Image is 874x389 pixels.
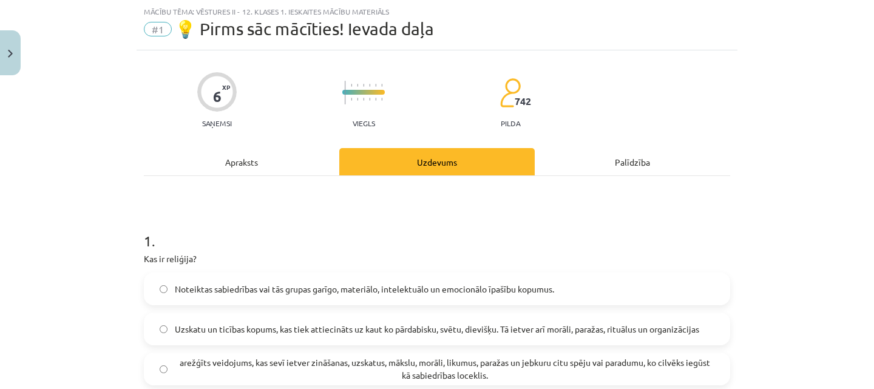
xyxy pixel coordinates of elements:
[351,98,352,101] img: icon-short-line-57e1e144782c952c97e751825c79c345078a6d821885a25fce030b3d8c18986b.svg
[175,323,699,336] span: Uzskatu un ticības kopums, kas tiek attiecināts uz kaut ko pārdabisku, svētu, dievišķu. Tā ietver...
[375,84,376,87] img: icon-short-line-57e1e144782c952c97e751825c79c345078a6d821885a25fce030b3d8c18986b.svg
[160,325,168,333] input: Uzskatu un ticības kopums, kas tiek attiecināts uz kaut ko pārdabisku, svētu, dievišķu. Tā ietver...
[339,148,535,175] div: Uzdevums
[357,98,358,101] img: icon-short-line-57e1e144782c952c97e751825c79c345078a6d821885a25fce030b3d8c18986b.svg
[144,22,172,36] span: #1
[144,7,730,16] div: Mācību tēma: Vēstures ii - 12. klases 1. ieskaites mācību materiāls
[369,84,370,87] img: icon-short-line-57e1e144782c952c97e751825c79c345078a6d821885a25fce030b3d8c18986b.svg
[144,211,730,249] h1: 1 .
[345,81,346,104] img: icon-long-line-d9ea69661e0d244f92f715978eff75569469978d946b2353a9bb055b3ed8787d.svg
[515,96,531,107] span: 742
[535,148,730,175] div: Palīdzība
[175,19,434,39] span: 💡 Pirms sāc mācīties! Ievada daļa
[160,285,168,293] input: Noteiktas sabiedrības vai tās grupas garīgo, materiālo, intelektuālo un emocionālo īpašību kopumus.
[501,119,520,127] p: pilda
[363,98,364,101] img: icon-short-line-57e1e144782c952c97e751825c79c345078a6d821885a25fce030b3d8c18986b.svg
[381,98,382,101] img: icon-short-line-57e1e144782c952c97e751825c79c345078a6d821885a25fce030b3d8c18986b.svg
[197,119,237,127] p: Saņemsi
[369,98,370,101] img: icon-short-line-57e1e144782c952c97e751825c79c345078a6d821885a25fce030b3d8c18986b.svg
[160,365,168,373] input: arežģīts veidojums, kas sevī ietver zināšanas, uzskatus, mākslu, morāli, likumus, paražas un jebk...
[353,119,375,127] p: Viegls
[351,84,352,87] img: icon-short-line-57e1e144782c952c97e751825c79c345078a6d821885a25fce030b3d8c18986b.svg
[222,84,230,90] span: XP
[500,78,521,108] img: students-c634bb4e5e11cddfef0936a35e636f08e4e9abd3cc4e673bd6f9a4125e45ecb1.svg
[381,84,382,87] img: icon-short-line-57e1e144782c952c97e751825c79c345078a6d821885a25fce030b3d8c18986b.svg
[175,356,714,382] span: arežģīts veidojums, kas sevī ietver zināšanas, uzskatus, mākslu, morāli, likumus, paražas un jebk...
[213,88,222,105] div: 6
[375,98,376,101] img: icon-short-line-57e1e144782c952c97e751825c79c345078a6d821885a25fce030b3d8c18986b.svg
[357,84,358,87] img: icon-short-line-57e1e144782c952c97e751825c79c345078a6d821885a25fce030b3d8c18986b.svg
[144,148,339,175] div: Apraksts
[8,50,13,58] img: icon-close-lesson-0947bae3869378f0d4975bcd49f059093ad1ed9edebbc8119c70593378902aed.svg
[175,283,554,296] span: Noteiktas sabiedrības vai tās grupas garīgo, materiālo, intelektuālo un emocionālo īpašību kopumus.
[144,252,730,265] p: Kas ir reliģija?
[363,84,364,87] img: icon-short-line-57e1e144782c952c97e751825c79c345078a6d821885a25fce030b3d8c18986b.svg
